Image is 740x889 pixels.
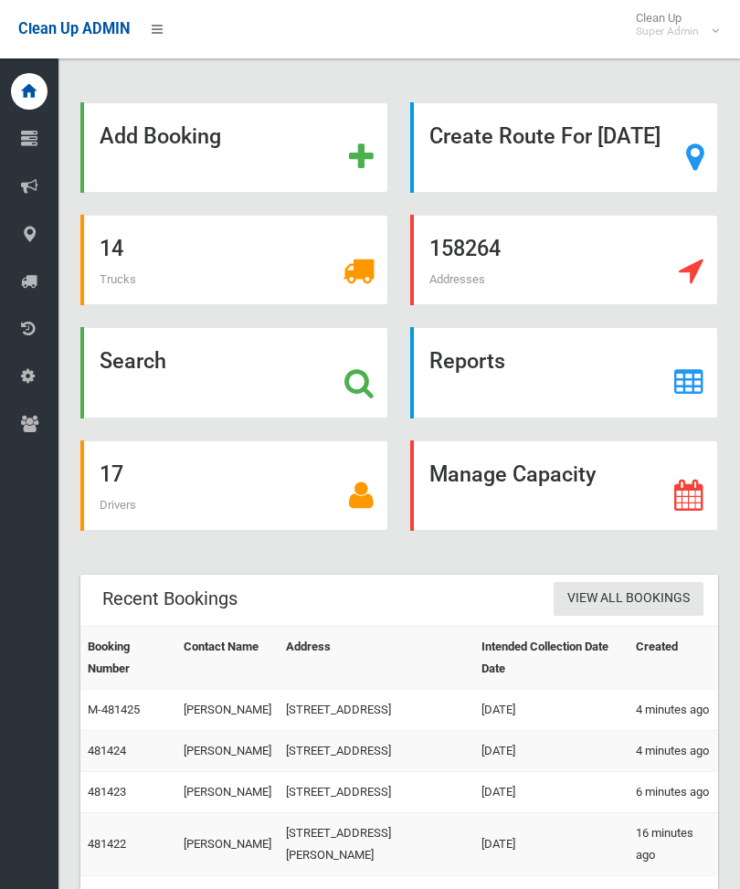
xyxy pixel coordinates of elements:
[100,123,221,149] strong: Add Booking
[176,689,279,730] td: [PERSON_NAME]
[429,348,505,374] strong: Reports
[88,744,126,757] a: 481424
[88,703,140,716] a: M-481425
[100,498,136,512] span: Drivers
[629,771,718,812] td: 6 minutes ago
[80,440,388,531] a: 17 Drivers
[279,812,474,875] td: [STREET_ADDRESS][PERSON_NAME]
[176,771,279,812] td: [PERSON_NAME]
[80,327,388,418] a: Search
[88,837,126,851] a: 481422
[100,348,166,374] strong: Search
[410,215,718,305] a: 158264 Addresses
[80,102,388,193] a: Add Booking
[176,812,279,875] td: [PERSON_NAME]
[474,689,629,730] td: [DATE]
[629,626,718,689] th: Created
[474,730,629,771] td: [DATE]
[18,20,130,37] span: Clean Up ADMIN
[176,730,279,771] td: [PERSON_NAME]
[474,771,629,812] td: [DATE]
[429,461,596,487] strong: Manage Capacity
[279,730,474,771] td: [STREET_ADDRESS]
[429,236,501,261] strong: 158264
[627,11,717,38] span: Clean Up
[410,440,718,531] a: Manage Capacity
[429,123,661,149] strong: Create Route For [DATE]
[636,25,699,38] small: Super Admin
[279,626,474,689] th: Address
[429,272,485,286] span: Addresses
[474,626,629,689] th: Intended Collection Date Date
[629,812,718,875] td: 16 minutes ago
[80,626,176,689] th: Booking Number
[80,581,259,617] header: Recent Bookings
[100,272,136,286] span: Trucks
[88,785,126,799] a: 481423
[279,689,474,730] td: [STREET_ADDRESS]
[554,582,703,616] a: View All Bookings
[474,812,629,875] td: [DATE]
[410,102,718,193] a: Create Route For [DATE]
[410,327,718,418] a: Reports
[100,236,123,261] strong: 14
[176,626,279,689] th: Contact Name
[629,689,718,730] td: 4 minutes ago
[100,461,123,487] strong: 17
[629,730,718,771] td: 4 minutes ago
[279,771,474,812] td: [STREET_ADDRESS]
[80,215,388,305] a: 14 Trucks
